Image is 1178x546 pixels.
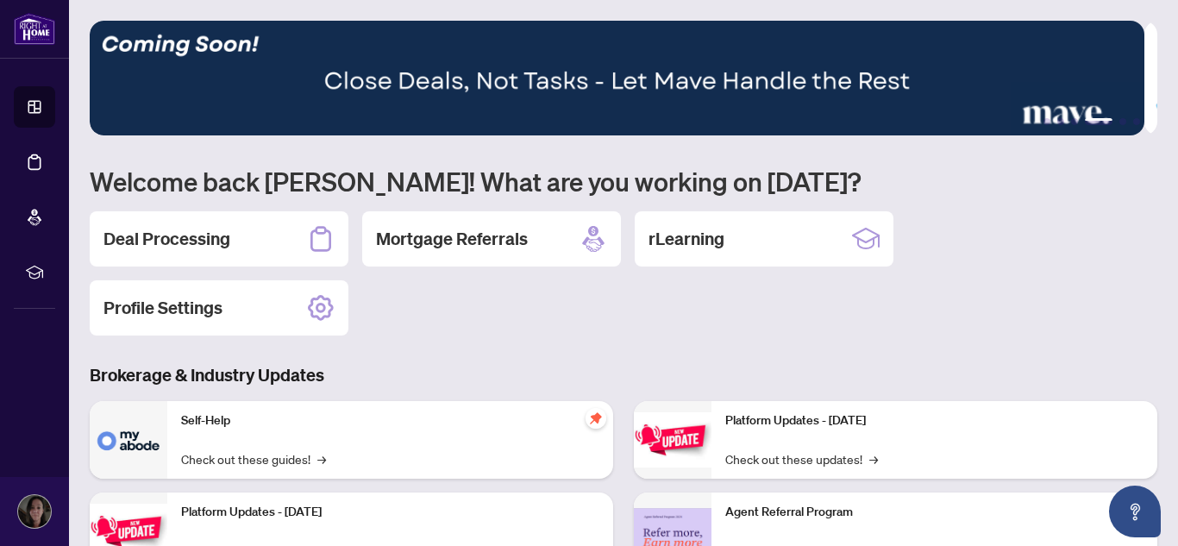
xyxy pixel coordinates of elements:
[181,449,326,468] a: Check out these guides!→
[725,411,1144,430] p: Platform Updates - [DATE]
[1043,118,1050,125] button: 1
[634,412,711,467] img: Platform Updates - June 23, 2025
[1057,118,1064,125] button: 2
[90,401,167,479] img: Self-Help
[181,503,599,522] p: Platform Updates - [DATE]
[18,495,51,528] img: Profile Icon
[1119,118,1126,125] button: 5
[1071,118,1078,125] button: 3
[376,227,528,251] h2: Mortgage Referrals
[869,449,878,468] span: →
[90,363,1157,387] h3: Brokerage & Industry Updates
[90,165,1157,198] h1: Welcome back [PERSON_NAME]! What are you working on [DATE]?
[14,13,55,45] img: logo
[725,449,878,468] a: Check out these updates!→
[181,411,599,430] p: Self-Help
[90,21,1144,135] img: Slide 3
[1085,118,1112,125] button: 4
[1133,118,1140,125] button: 6
[103,296,222,320] h2: Profile Settings
[317,449,326,468] span: →
[649,227,724,251] h2: rLearning
[725,503,1144,522] p: Agent Referral Program
[1109,486,1161,537] button: Open asap
[586,408,606,429] span: pushpin
[103,227,230,251] h2: Deal Processing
